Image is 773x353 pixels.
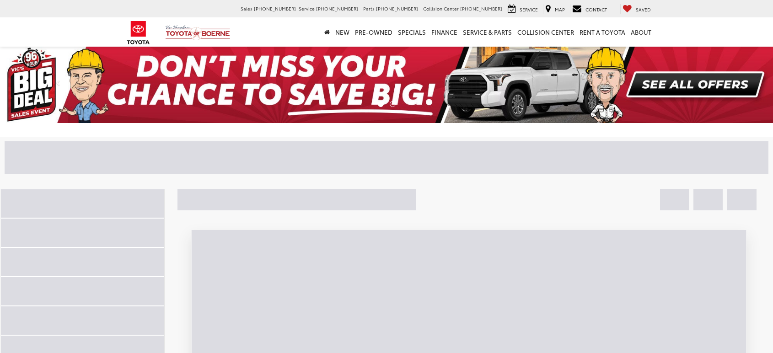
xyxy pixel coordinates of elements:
span: Collision Center [423,5,459,12]
span: Service [520,6,538,13]
span: [PHONE_NUMBER] [376,5,418,12]
span: Sales [241,5,252,12]
a: Finance [429,17,460,47]
span: Saved [636,6,651,13]
img: Vic Vaughan Toyota of Boerne [165,25,231,41]
a: Service [505,4,540,14]
img: Toyota [121,18,156,48]
a: Home [322,17,333,47]
a: Pre-Owned [352,17,395,47]
span: [PHONE_NUMBER] [316,5,358,12]
span: [PHONE_NUMBER] [254,5,296,12]
span: Service [299,5,315,12]
a: Specials [395,17,429,47]
a: About [628,17,654,47]
a: Rent a Toyota [577,17,628,47]
a: Map [543,4,567,14]
a: Service & Parts: Opens in a new tab [460,17,515,47]
a: My Saved Vehicles [620,4,653,14]
a: New [333,17,352,47]
span: [PHONE_NUMBER] [460,5,502,12]
span: Contact [585,6,607,13]
a: Collision Center [515,17,577,47]
span: Parts [363,5,375,12]
a: Contact [570,4,609,14]
span: Map [555,6,565,13]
